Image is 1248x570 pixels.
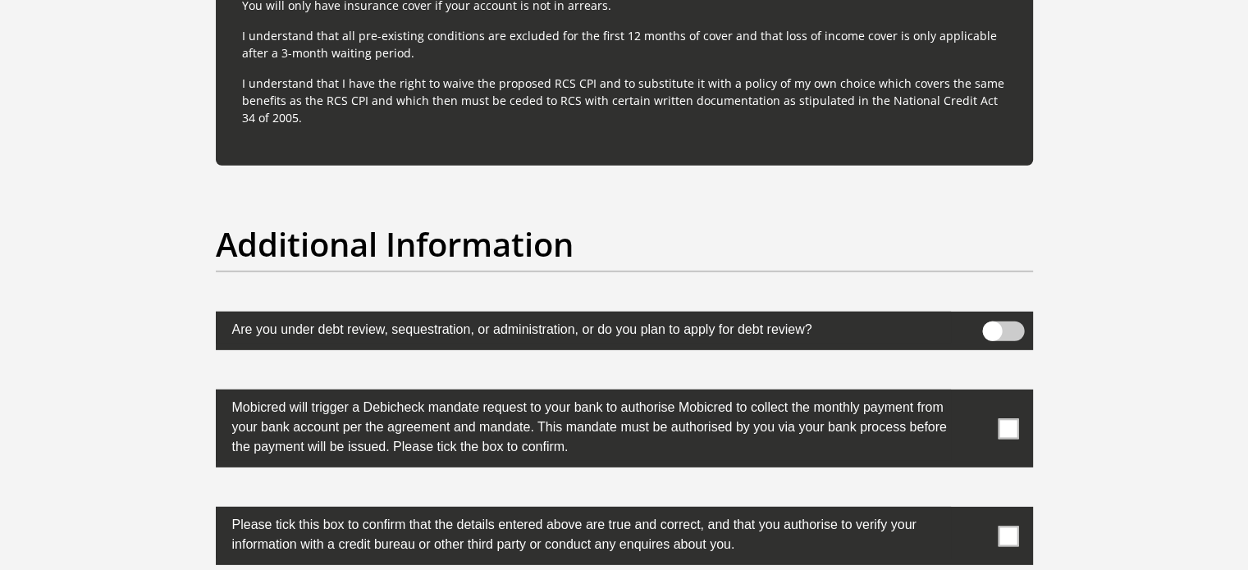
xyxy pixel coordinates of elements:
label: Mobicred will trigger a Debicheck mandate request to your bank to authorise Mobicred to collect t... [216,390,951,461]
label: Are you under debt review, sequestration, or administration, or do you plan to apply for debt rev... [216,312,951,344]
p: I understand that I have the right to waive the proposed RCS CPI and to substitute it with a poli... [242,75,1007,126]
label: Please tick this box to confirm that the details entered above are true and correct, and that you... [216,507,951,559]
p: I understand that all pre-existing conditions are excluded for the first 12 months of cover and t... [242,27,1007,62]
h2: Additional Information [216,225,1033,264]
